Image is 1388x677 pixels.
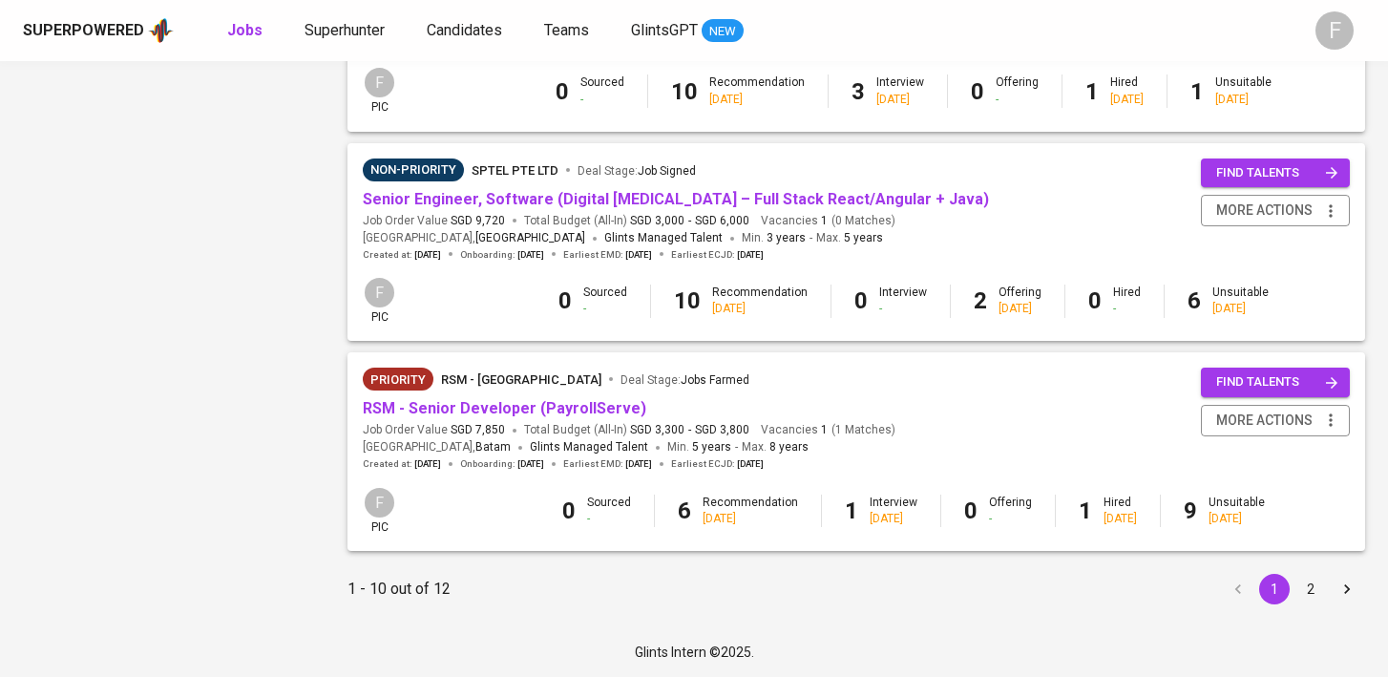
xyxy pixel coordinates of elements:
[1184,497,1197,524] b: 9
[737,457,764,471] span: [DATE]
[631,19,744,43] a: GlintsGPT NEW
[1201,368,1350,397] button: find talents
[1215,92,1272,108] div: [DATE]
[475,229,585,248] span: [GEOGRAPHIC_DATA]
[363,370,433,390] span: Priority
[148,16,174,45] img: app logo
[712,285,808,317] div: Recommendation
[678,497,691,524] b: 6
[414,457,441,471] span: [DATE]
[999,301,1041,317] div: [DATE]
[562,497,576,524] b: 0
[1104,511,1137,527] div: [DATE]
[964,497,978,524] b: 0
[363,486,396,536] div: pic
[674,287,701,314] b: 10
[1212,301,1269,317] div: [DATE]
[742,440,809,454] span: Max.
[769,440,809,454] span: 8 years
[1216,409,1313,433] span: more actions
[631,21,698,39] span: GlintsGPT
[695,422,749,438] span: SGD 3,800
[737,248,764,262] span: [DATE]
[1201,159,1350,188] button: find talents
[475,438,511,457] span: Batam
[810,229,812,248] span: -
[451,213,505,229] span: SGD 9,720
[1215,74,1272,107] div: Unsuitable
[703,511,798,527] div: [DATE]
[844,231,883,244] span: 5 years
[558,287,572,314] b: 0
[671,78,698,105] b: 10
[1209,495,1265,527] div: Unsuitable
[1332,574,1362,604] button: Go to next page
[709,74,805,107] div: Recommendation
[227,19,266,43] a: Jobs
[530,440,648,454] span: Glints Managed Talent
[472,163,558,178] span: SPTEL PTE LTD
[460,457,544,471] span: Onboarding :
[23,20,144,42] div: Superpowered
[587,511,631,527] div: -
[517,457,544,471] span: [DATE]
[441,372,601,387] span: RSM - [GEOGRAPHIC_DATA]
[761,213,895,229] span: Vacancies ( 0 Matches )
[996,74,1039,107] div: Offering
[1110,74,1144,107] div: Hired
[879,285,927,317] div: Interview
[971,78,984,105] b: 0
[1259,574,1290,604] button: page 1
[688,422,691,438] span: -
[363,190,989,208] a: Senior Engineer, Software (Digital [MEDICAL_DATA] – Full Stack React/Angular + Java)
[363,399,646,417] a: RSM - Senior Developer (PayrollServe)
[1209,511,1265,527] div: [DATE]
[1201,405,1350,436] button: more actions
[999,285,1041,317] div: Offering
[517,248,544,262] span: [DATE]
[695,213,749,229] span: SGD 6,000
[414,248,441,262] span: [DATE]
[363,422,505,438] span: Job Order Value
[580,74,624,107] div: Sourced
[305,21,385,39] span: Superhunter
[761,422,895,438] span: Vacancies ( 1 Matches )
[625,457,652,471] span: [DATE]
[363,457,441,471] span: Created at :
[524,213,749,229] span: Total Budget (All-In)
[667,440,731,454] span: Min.
[578,164,696,178] span: Deal Stage :
[630,422,684,438] span: SGD 3,300
[818,422,828,438] span: 1
[1212,285,1269,317] div: Unsuitable
[1113,285,1141,317] div: Hired
[563,457,652,471] span: Earliest EMD :
[818,213,828,229] span: 1
[1315,11,1354,50] div: F
[854,287,868,314] b: 0
[1113,301,1141,317] div: -
[363,160,464,180] span: Non-Priority
[363,276,396,326] div: pic
[363,438,511,457] span: [GEOGRAPHIC_DATA] ,
[852,78,865,105] b: 3
[688,213,691,229] span: -
[23,16,174,45] a: Superpoweredapp logo
[1110,92,1144,108] div: [DATE]
[879,301,927,317] div: -
[620,373,749,387] span: Deal Stage :
[524,422,749,438] span: Total Budget (All-In)
[227,21,263,39] b: Jobs
[363,368,433,391] div: New Job received from Demand Team
[870,511,917,527] div: [DATE]
[630,213,684,229] span: SGD 3,000
[363,213,505,229] span: Job Order Value
[989,511,1032,527] div: -
[876,74,924,107] div: Interview
[363,66,396,99] div: F
[363,66,396,116] div: pic
[363,159,464,181] div: Sufficient Talents in Pipeline
[427,21,502,39] span: Candidates
[1220,574,1365,604] nav: pagination navigation
[876,92,924,108] div: [DATE]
